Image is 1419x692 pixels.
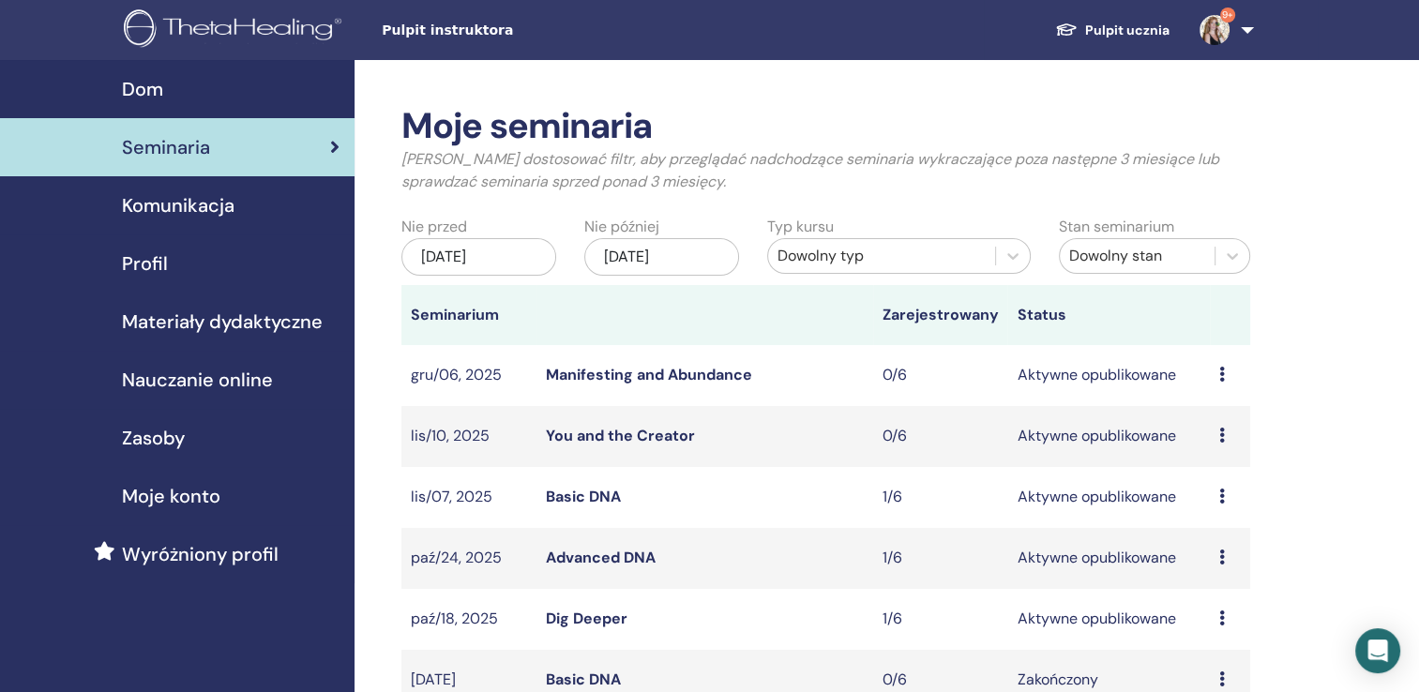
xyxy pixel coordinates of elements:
td: Aktywne opublikowane [1007,589,1209,650]
div: Open Intercom Messenger [1355,628,1400,673]
a: Pulpit ucznia [1040,13,1185,48]
a: Manifesting and Abundance [546,365,752,384]
td: Aktywne opublikowane [1007,406,1209,467]
td: 1/6 [873,467,1008,528]
td: Aktywne opublikowane [1007,345,1209,406]
img: logo.png [124,9,348,52]
label: Stan seminarium [1059,216,1174,238]
span: 9+ [1220,8,1235,23]
label: Typ kursu [767,216,834,238]
span: Pulpit instruktora [382,21,663,40]
a: Basic DNA [546,669,621,689]
div: Dowolny typ [777,245,987,267]
td: lis/07, 2025 [401,467,536,528]
td: lis/10, 2025 [401,406,536,467]
th: Seminarium [401,285,536,345]
img: default.jpg [1200,15,1230,45]
a: Basic DNA [546,487,621,506]
h2: Moje seminaria [401,105,1250,148]
td: paź/24, 2025 [401,528,536,589]
div: [DATE] [584,238,739,276]
span: Materiały dydaktyczne [122,308,323,336]
span: Moje konto [122,482,220,510]
a: Advanced DNA [546,548,656,567]
td: gru/06, 2025 [401,345,536,406]
td: Aktywne opublikowane [1007,467,1209,528]
span: Seminaria [122,133,210,161]
td: 1/6 [873,528,1008,589]
span: Komunikacja [122,191,234,219]
td: 0/6 [873,406,1008,467]
a: Dig Deeper [546,609,627,628]
p: [PERSON_NAME] dostosować filtr, aby przeglądać nadchodzące seminaria wykraczające poza następne 3... [401,148,1250,193]
span: Profil [122,249,168,278]
img: graduation-cap-white.svg [1055,22,1078,38]
span: Nauczanie online [122,366,273,394]
td: Aktywne opublikowane [1007,528,1209,589]
td: 1/6 [873,589,1008,650]
span: Wyróżniony profil [122,540,279,568]
label: Nie później [584,216,659,238]
div: [DATE] [401,238,556,276]
label: Nie przed [401,216,467,238]
a: You and the Creator [546,426,695,445]
th: Status [1007,285,1209,345]
th: Zarejestrowany [873,285,1008,345]
td: paź/18, 2025 [401,589,536,650]
td: 0/6 [873,345,1008,406]
div: Dowolny stan [1069,245,1205,267]
span: Dom [122,75,163,103]
span: Zasoby [122,424,185,452]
